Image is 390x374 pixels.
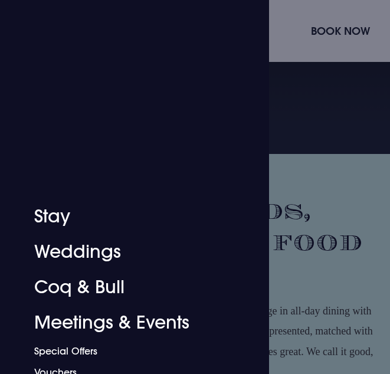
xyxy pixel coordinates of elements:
a: Meetings & Events [34,305,221,340]
a: Stay [34,199,221,234]
a: Weddings [34,234,221,270]
a: Coq & Bull [34,270,221,305]
a: Special Offers [34,340,221,362]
